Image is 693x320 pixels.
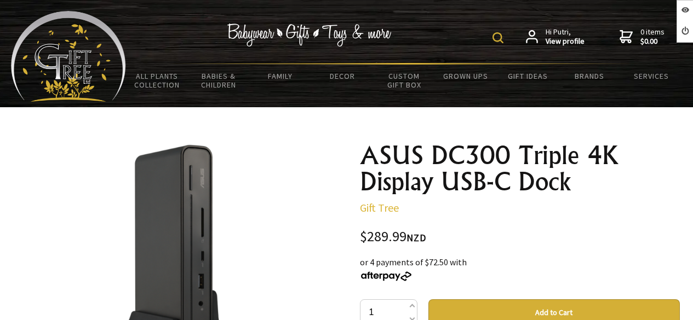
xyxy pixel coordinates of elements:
[546,27,585,46] span: Hi Putri,
[620,27,665,46] a: 0 items$0.00
[188,65,250,96] a: Babies & Children
[497,65,559,88] a: Gift Ideas
[360,255,680,282] div: or 4 payments of $72.50 with
[558,65,620,88] a: Brands
[126,65,188,96] a: All Plants Collection
[640,27,665,46] span: 0 items
[492,32,503,43] img: product search
[360,230,680,245] div: $289.99
[360,201,399,214] a: Gift Tree
[250,65,312,88] a: Family
[360,271,413,281] img: Afterpay
[526,27,585,46] a: Hi Putri,View profile
[227,24,392,46] img: Babywear - Gifts - Toys & more
[620,65,682,88] a: Services
[406,231,426,244] span: NZD
[373,65,435,96] a: Custom Gift Box
[360,142,680,195] h1: ASUS DC300 Triple 4K Display USB-C Dock
[311,65,373,88] a: Decor
[640,37,665,46] strong: $0.00
[546,37,585,46] strong: View profile
[435,65,497,88] a: Grown Ups
[11,11,126,102] img: Babyware - Gifts - Toys and more...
